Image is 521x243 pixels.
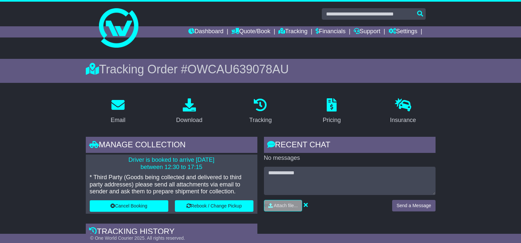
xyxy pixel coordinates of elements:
[354,26,380,37] a: Support
[106,96,130,127] a: Email
[389,26,417,37] a: Settings
[187,62,289,76] span: OWCAU639078AU
[86,62,436,76] div: Tracking Order #
[323,116,341,125] div: Pricing
[86,137,257,155] div: Manage collection
[175,200,253,212] button: Rebook / Change Pickup
[110,116,125,125] div: Email
[176,116,202,125] div: Download
[90,174,253,195] p: * Third Party (Goods being collected and delivered to third party addresses) please send all atta...
[172,96,207,127] a: Download
[231,26,270,37] a: Quote/Book
[249,116,272,125] div: Tracking
[316,26,345,37] a: Financials
[90,235,185,241] span: © One World Courier 2025. All rights reserved.
[90,200,168,212] button: Cancel Booking
[319,96,345,127] a: Pricing
[188,26,224,37] a: Dashboard
[264,137,436,155] div: RECENT CHAT
[390,116,416,125] div: Insurance
[392,200,435,211] button: Send a Message
[386,96,420,127] a: Insurance
[278,26,307,37] a: Tracking
[90,157,253,171] p: Driver is booked to arrive [DATE] between 12:30 to 17:15
[86,224,257,241] div: Tracking history
[264,155,436,162] p: No messages
[245,96,276,127] a: Tracking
